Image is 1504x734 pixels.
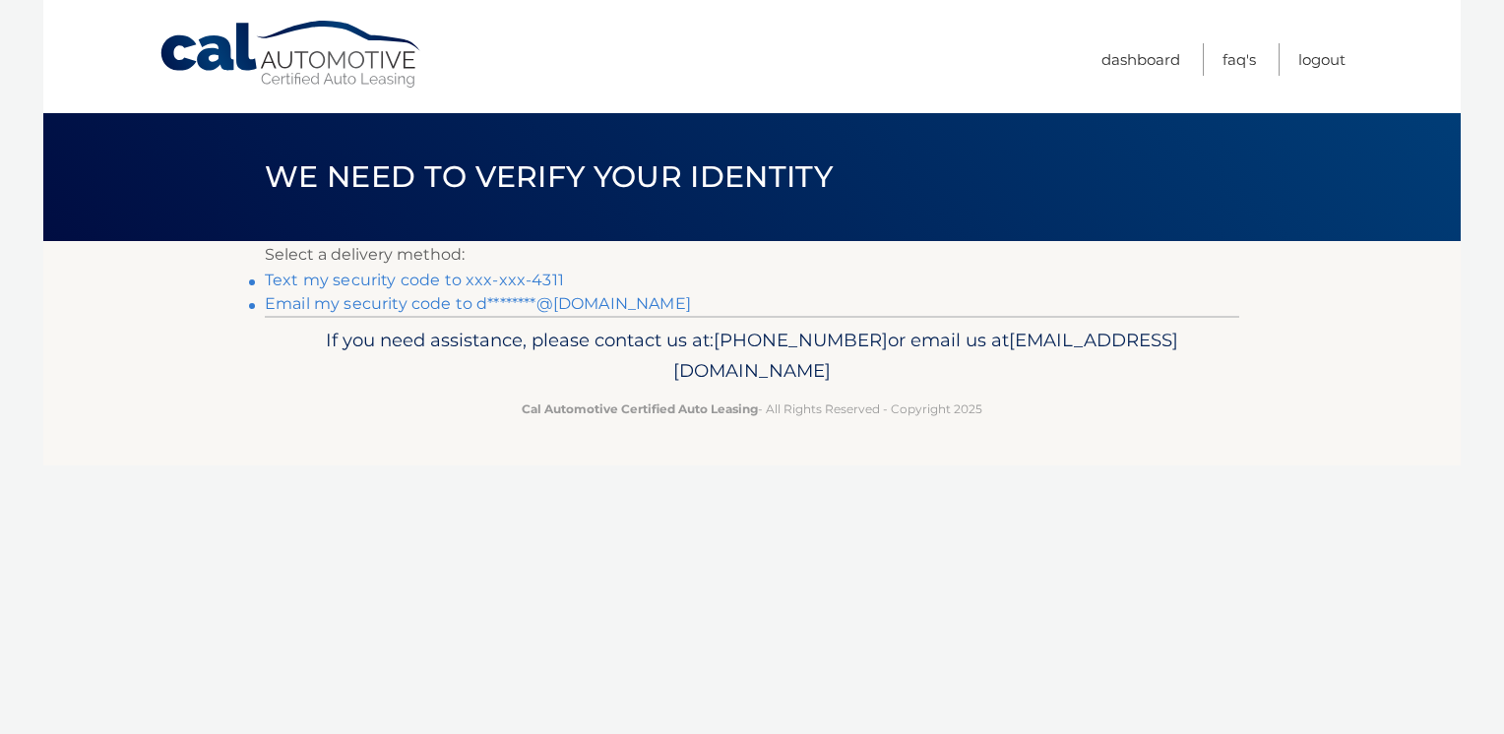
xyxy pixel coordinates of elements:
[265,294,691,313] a: Email my security code to d********@[DOMAIN_NAME]
[265,241,1239,269] p: Select a delivery method:
[1222,43,1256,76] a: FAQ's
[1101,43,1180,76] a: Dashboard
[158,20,424,90] a: Cal Automotive
[278,398,1226,419] p: - All Rights Reserved - Copyright 2025
[265,158,833,195] span: We need to verify your identity
[714,329,888,351] span: [PHONE_NUMBER]
[278,325,1226,388] p: If you need assistance, please contact us at: or email us at
[1298,43,1346,76] a: Logout
[522,401,758,416] strong: Cal Automotive Certified Auto Leasing
[265,271,564,289] a: Text my security code to xxx-xxx-4311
